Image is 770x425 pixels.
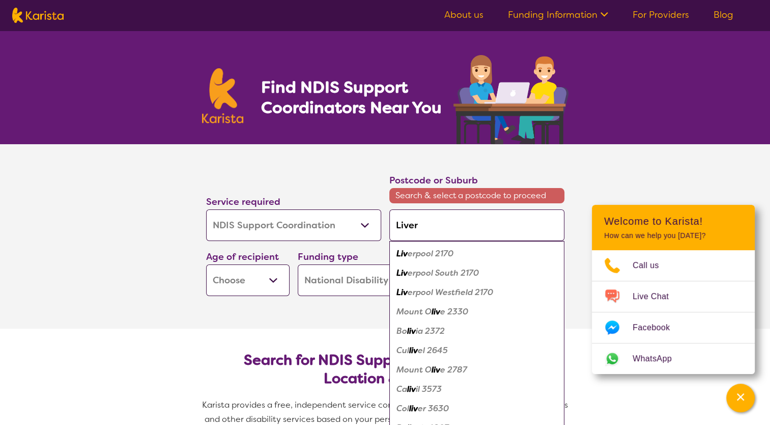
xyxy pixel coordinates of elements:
h2: Welcome to Karista! [604,215,743,227]
label: Funding type [298,251,358,263]
p: How can we help you [DATE]? [604,231,743,240]
span: Search & select a postcode to proceed [389,188,564,203]
a: Funding Information [508,9,608,21]
em: erpool South 2170 [408,268,479,278]
em: el 2645 [418,345,448,356]
em: erpool Westfield 2170 [408,287,493,298]
div: Channel Menu [592,205,755,374]
input: Type [389,209,564,241]
img: support-coordination [453,55,568,144]
em: Ca [396,384,407,394]
a: About us [444,9,483,21]
div: Liverpool Westfield 2170 [394,283,559,302]
em: Mount O [396,364,432,375]
em: er 3630 [418,403,449,414]
em: erpool 2170 [408,248,453,259]
div: Liverpool South 2170 [394,263,559,283]
em: Mount O [396,306,432,317]
em: liv [432,364,440,375]
div: Mount Olive 2787 [394,360,559,380]
h2: Search for NDIS Support Coordinators by Location & Needs [214,351,556,388]
em: Liv [396,268,408,278]
ul: Choose channel [592,250,755,374]
img: Karista logo [12,8,64,23]
em: ia 2372 [416,326,445,336]
em: liv [409,403,418,414]
em: Liv [396,248,408,259]
em: Liv [396,287,408,298]
div: Mount Olive 2330 [394,302,559,322]
em: liv [407,326,416,336]
em: Cul [396,345,409,356]
em: liv [407,384,416,394]
img: Karista logo [202,68,244,123]
a: Blog [714,9,733,21]
span: Facebook [633,320,682,335]
div: Bolivia 2372 [394,322,559,341]
em: liv [409,345,418,356]
h1: Find NDIS Support Coordinators Near You [261,77,449,118]
em: Bo [396,326,407,336]
span: WhatsApp [633,351,684,366]
button: Channel Menu [726,384,755,412]
label: Postcode or Suburb [389,174,478,187]
em: e 2787 [440,364,467,375]
label: Service required [206,196,280,208]
span: Call us [633,258,671,273]
div: Calivil 3573 [394,380,559,399]
div: Colliver 3630 [394,399,559,418]
span: Live Chat [633,289,681,304]
em: Col [396,403,409,414]
em: il 3573 [416,384,442,394]
em: e 2330 [440,306,468,317]
a: For Providers [633,9,689,21]
div: Cullivel 2645 [394,341,559,360]
a: Web link opens in a new tab. [592,343,755,374]
em: liv [432,306,440,317]
label: Age of recipient [206,251,279,263]
div: Liverpool 2170 [394,244,559,263]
